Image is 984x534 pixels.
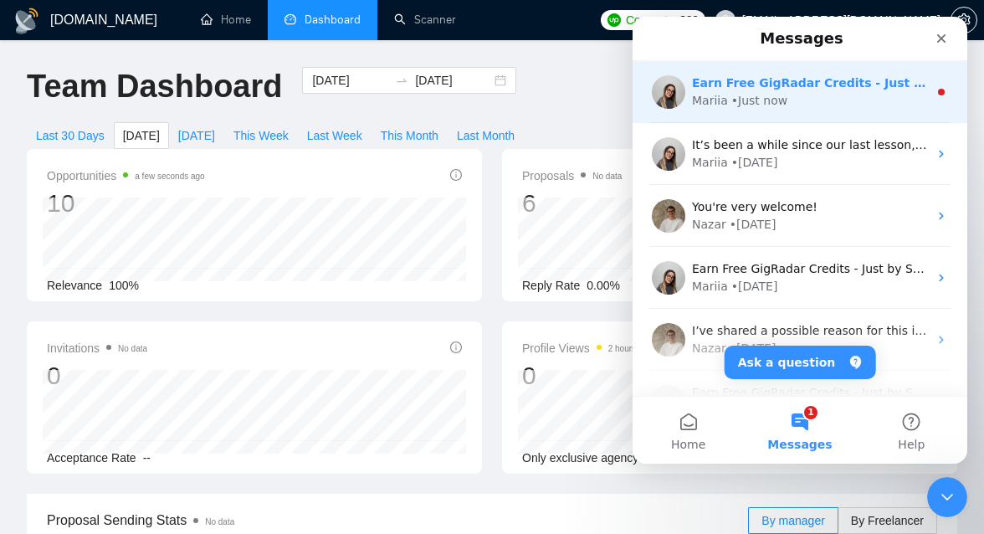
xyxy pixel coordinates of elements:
span: Messages [135,422,199,434]
span: Invitations [47,338,147,358]
a: homeHome [201,13,251,27]
input: Start date [312,71,388,90]
span: dashboard [284,13,296,25]
span: 0.00% [587,279,620,292]
span: This Month [381,126,438,145]
span: 300 [679,11,698,29]
img: upwork-logo.png [607,13,621,27]
span: This Week [233,126,289,145]
span: swap-right [395,74,408,87]
button: This Month [372,122,448,149]
button: setting [951,7,977,33]
span: setting [951,13,976,27]
span: Proposal Sending Stats [47,510,748,531]
span: info-circle [450,341,462,353]
button: Help [223,380,335,447]
time: a few seconds ago [135,172,204,181]
span: Dashboard [305,13,361,27]
iframe: Intercom live chat [927,477,967,517]
span: Acceptance Rate [47,451,136,465]
img: Profile image for Mariia [19,368,53,402]
span: [DATE] [178,126,215,145]
span: -- [143,451,151,465]
span: Proposals [522,166,622,186]
button: Last 30 Days [27,122,114,149]
button: [DATE] [114,122,169,149]
span: info-circle [450,169,462,181]
span: Opportunities [47,166,205,186]
span: No data [118,344,147,353]
div: Nazar [59,323,94,341]
div: 10 [47,187,205,219]
a: setting [951,13,977,27]
span: By Freelancer [851,514,924,527]
span: Last Month [457,126,515,145]
div: • [DATE] [97,323,144,341]
div: 0 [47,360,147,392]
button: Last Month [448,122,524,149]
span: No data [205,517,234,526]
span: user [720,14,731,26]
span: Connects: [626,11,676,29]
button: Messages [111,380,223,447]
span: Last 30 Days [36,126,105,145]
span: 100% [109,279,139,292]
button: This Week [224,122,298,149]
span: to [395,74,408,87]
span: Profile Views [522,338,653,358]
h1: Team Dashboard [27,67,282,106]
span: Help [265,422,292,434]
div: 6 [522,187,622,219]
span: Home [38,422,73,434]
span: Relevance [47,279,102,292]
button: Ask a question [92,329,243,362]
span: No data [592,172,622,181]
span: [DATE] [123,126,160,145]
div: 0 [522,360,653,392]
button: Last Week [298,122,372,149]
button: [DATE] [169,122,224,149]
img: logo [13,8,40,34]
time: 2 hours ago [608,344,653,353]
input: End date [415,71,491,90]
iframe: Intercom live chat [633,17,967,464]
span: By manager [761,514,824,527]
a: searchScanner [394,13,456,27]
span: Last Week [307,126,362,145]
span: Reply Rate [522,279,580,292]
span: Only exclusive agency members [522,451,691,465]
